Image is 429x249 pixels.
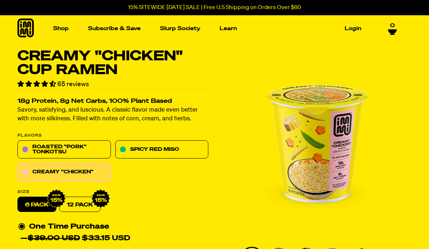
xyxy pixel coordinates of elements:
[18,221,208,244] div: One Time Purchase
[57,81,89,88] span: 65 reviews
[223,49,412,238] div: PDP main carousel
[17,190,208,194] label: Size
[17,106,208,124] p: Savory, satisfying, and luscious. A classic flavor made even better with more silkiness. Filled w...
[17,134,208,138] p: Flavors
[342,23,364,34] a: Login
[157,23,203,34] a: Slurp Society
[85,23,144,34] a: Subscribe & Save
[390,23,395,29] span: 0
[17,81,57,88] span: 4.71 stars
[115,141,209,159] a: Spicy Red Miso
[47,189,66,208] img: IMG_9632.png
[128,4,301,11] p: 15% SITEWIDE [DATE] SALE | Free U.S Shipping on Orders Over $60
[4,215,79,245] iframe: Marketing Popup
[50,23,72,34] a: Shop
[17,141,111,159] a: Roasted "Pork" Tonkotsu
[17,99,208,105] h2: 18g Protein, 8g Net Carbs, 100% Plant Based
[59,197,101,212] a: 12 Pack
[223,49,412,238] img: Creamy "Chicken" Cup Ramen
[17,197,56,212] label: 6 pack
[17,163,111,181] a: Creamy "Chicken"
[223,49,412,238] li: 1 of 6
[50,15,364,42] nav: Main navigation
[91,189,110,208] img: IMG_9632.png
[17,49,208,77] h1: Creamy "Chicken" Cup Ramen
[388,23,397,35] a: 0
[217,23,240,34] a: Learn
